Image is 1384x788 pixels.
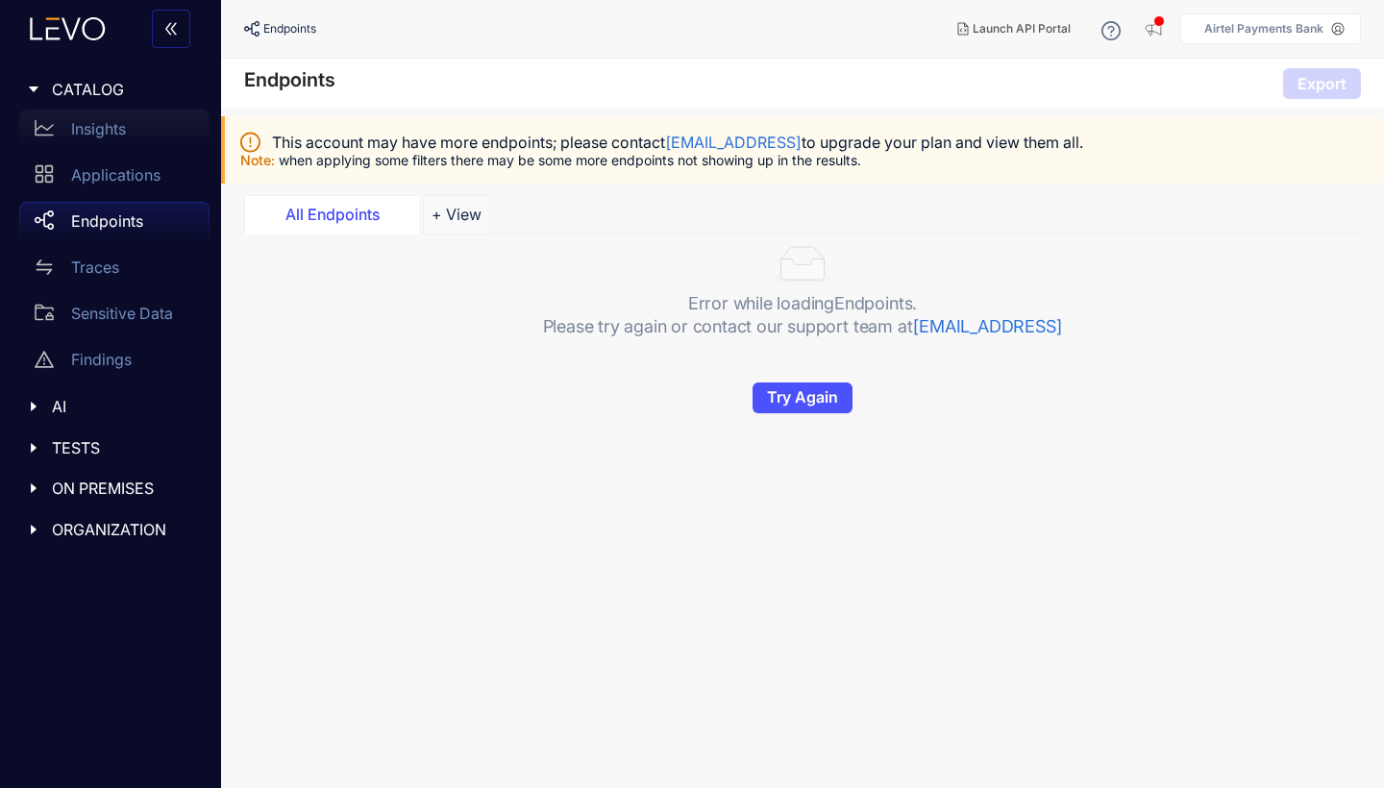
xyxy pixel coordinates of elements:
p: Error while loading Endpoints . Please try again or contact our support team at [543,292,1063,338]
span: caret-right [27,400,40,413]
span: Try Again [767,388,838,406]
button: Add tab [423,195,490,234]
div: ON PREMISES [12,468,210,508]
span: ORGANIZATION [52,521,194,538]
button: Try Again [753,382,853,413]
a: Applications [19,156,210,202]
p: Findings [71,351,132,368]
p: Airtel Payments Bank [1204,22,1323,36]
button: double-left [152,10,190,48]
span: warning [35,350,54,369]
p: Sensitive Data [71,305,173,322]
a: Findings [19,340,210,386]
span: double-left [163,21,179,38]
a: Sensitive Data [19,294,210,340]
button: Export [1283,68,1361,99]
a: Endpoints [19,202,210,248]
a: [EMAIL_ADDRESS] [665,133,802,152]
a: [EMAIL_ADDRESS] [912,316,1062,336]
div: CATALOG [12,69,210,110]
div: ORGANIZATION [12,509,210,550]
span: CATALOG [52,81,194,98]
p: Traces [71,259,119,276]
p: Endpoints [71,212,143,230]
a: Insights [19,110,210,156]
div: All Endpoints [260,206,405,223]
span: swap [35,258,54,277]
p: when applying some filters there may be some more endpoints not showing up in the results. [240,153,1369,168]
p: Applications [71,166,161,184]
span: TESTS [52,439,194,456]
span: Note: [240,152,279,168]
h4: Endpoints [244,68,335,91]
span: Endpoints [263,22,316,36]
span: caret-right [27,523,40,536]
span: AI [52,398,194,415]
span: Launch API Portal [973,22,1071,36]
div: AI [12,386,210,427]
a: Traces [19,248,210,294]
span: caret-right [27,481,40,495]
span: caret-right [27,441,40,455]
span: caret-right [27,83,40,96]
div: TESTS [12,428,210,468]
button: Launch API Portal [942,13,1086,44]
span: ON PREMISES [52,480,194,497]
span: This account may have more endpoints; please contact to upgrade your plan and view them all. [272,134,1083,151]
p: Insights [71,120,126,137]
